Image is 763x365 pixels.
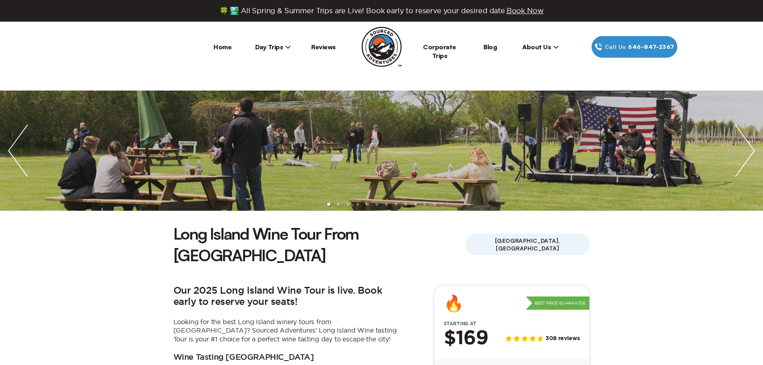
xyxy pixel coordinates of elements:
span: Starting at [434,321,486,327]
li: slide item 11 [423,203,427,206]
h2: Our 2025 Long Island Wine Tour is live. Book early to reserve your seats! [173,285,398,308]
a: Call Us646‍-847‍-2367 [592,36,677,58]
img: next slide / item [727,91,763,211]
li: slide item 1 [327,203,330,206]
span: Call Us [602,42,628,51]
li: slide item 4 [356,203,359,206]
span: [GEOGRAPHIC_DATA], [GEOGRAPHIC_DATA] [465,234,590,255]
img: Sourced Adventures company logo [362,27,402,67]
a: Corporate Trips [423,43,456,60]
div: 🔥 [444,295,464,311]
li: slide item 10 [414,203,417,206]
h3: Wine Tasting [GEOGRAPHIC_DATA] [173,353,314,363]
span: About Us [522,43,559,51]
li: slide item 3 [346,203,350,206]
span: 308 reviews [546,335,580,342]
p: Looking for the best Long Island winery tours from [GEOGRAPHIC_DATA]? Sourced Adventures’ Long Is... [173,318,398,344]
li: slide item 7 [385,203,388,206]
h2: $169 [444,328,488,349]
li: slide item 6 [375,203,378,206]
h1: Long Island Wine Tour From [GEOGRAPHIC_DATA] [173,223,465,266]
span: Day Trips [255,43,291,51]
p: Best Price Guarantee [526,296,590,310]
a: Blog [483,43,497,51]
li: slide item 8 [395,203,398,206]
a: Reviews [311,43,336,51]
span: Book Now [507,7,544,14]
span: 646‍-847‍-2367 [628,42,674,51]
li: slide item 9 [404,203,407,206]
li: slide item 5 [366,203,369,206]
span: 🍀 🏞️ All Spring & Summer Trips are Live! Book early to reserve your desired date. [219,6,544,15]
li: slide item 2 [337,203,340,206]
a: Home [213,43,232,51]
li: slide item 12 [433,203,436,206]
